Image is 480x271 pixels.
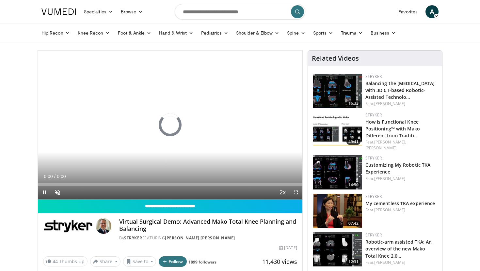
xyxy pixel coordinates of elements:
span: 12:31 [346,259,360,265]
span: 07:42 [346,220,360,226]
span: 44 [53,258,58,264]
h4: Virtual Surgical Demo: Advanced Mako Total Knee Planning and Balancing [119,218,297,232]
a: Trauma [337,26,367,39]
a: Specialties [80,5,117,18]
a: Sports [309,26,337,39]
a: Shoulder & Elbow [232,26,283,39]
a: My cementless TKA experience [365,200,435,206]
div: Progress Bar [38,183,302,186]
a: 07:42 [313,194,362,228]
a: Knee Recon [74,26,114,39]
a: [PERSON_NAME] [374,260,405,265]
button: Playback Rate [276,186,289,199]
img: 4b492601-1f86-4970-ad60-0382e120d266.150x105_q85_crop-smart_upscale.jpg [313,194,362,228]
a: Balancing the [MEDICAL_DATA] with 3D CT-based Robotic-Assisted Technolo… [365,80,435,100]
div: By FEATURING , [119,235,297,241]
a: Stryker [365,112,382,118]
a: Customizing My Robotic TKA Experience [365,162,431,175]
input: Search topics, interventions [175,4,305,20]
a: [PERSON_NAME] [365,145,396,151]
img: 3ed3d49b-c22b-49e8-bd74-1d9565e20b04.150x105_q85_crop-smart_upscale.jpg [313,232,362,266]
a: Hand & Wrist [155,26,197,39]
a: Stryker [365,74,382,79]
button: Share [90,256,120,267]
button: Unmute [51,186,64,199]
a: Robotic-arm assisted TKA: An overview of the new Mako Total Knee 2.0… [365,239,432,259]
a: [PERSON_NAME] [374,101,405,106]
a: Hip Recon [38,26,74,39]
a: Spine [283,26,309,39]
button: Pause [38,186,51,199]
button: Fullscreen [289,186,302,199]
a: [PERSON_NAME] [374,207,405,213]
a: 16:33 [313,74,362,108]
video-js: Video Player [38,51,302,199]
a: Stryker [365,232,382,238]
a: Stryker [365,194,382,199]
h4: Related Videos [312,54,359,62]
div: Feat. [365,101,437,107]
div: Feat. [365,176,437,182]
a: Pediatrics [197,26,232,39]
a: [PERSON_NAME] [374,176,405,181]
a: A [425,5,439,18]
img: Avatar [96,218,111,234]
img: VuMedi Logo [41,8,76,15]
span: 14:50 [346,182,360,188]
a: Stryker [365,155,382,161]
button: Save to [123,256,156,267]
button: Follow [159,256,187,267]
a: 44 Thumbs Up [43,256,88,266]
span: 0:00 [44,174,53,179]
a: Favorites [394,5,422,18]
a: 14:50 [313,155,362,189]
span: 0:00 [57,174,66,179]
a: Foot & Ankle [114,26,155,39]
span: 16:33 [346,100,360,106]
a: [PERSON_NAME] [200,235,235,241]
a: Stryker [124,235,142,241]
img: Stryker [43,218,93,234]
div: [DATE] [279,245,297,251]
span: 49:41 [346,139,360,145]
div: Feat. [365,260,437,265]
img: ffdd9326-d8c6-4f24-b7c0-24c655ed4ab2.150x105_q85_crop-smart_upscale.jpg [313,112,362,146]
span: / [54,174,56,179]
a: [PERSON_NAME], [374,139,406,145]
a: Browse [117,5,147,18]
a: 49:41 [313,112,362,146]
a: [PERSON_NAME] [165,235,200,241]
div: Feat. [365,139,437,151]
a: 12:31 [313,232,362,266]
div: Feat. [365,207,437,213]
span: 11,430 views [262,258,297,265]
img: aececb5f-a7d6-40bb-96d9-26cdf3a45450.150x105_q85_crop-smart_upscale.jpg [313,74,362,108]
a: How is Functional Knee Positioning™ with Mako Different from Traditi… [365,119,420,139]
a: 1899 followers [188,259,216,265]
img: 26055920-f7a6-407f-820a-2bd18e419f3d.150x105_q85_crop-smart_upscale.jpg [313,155,362,189]
a: Business [367,26,400,39]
